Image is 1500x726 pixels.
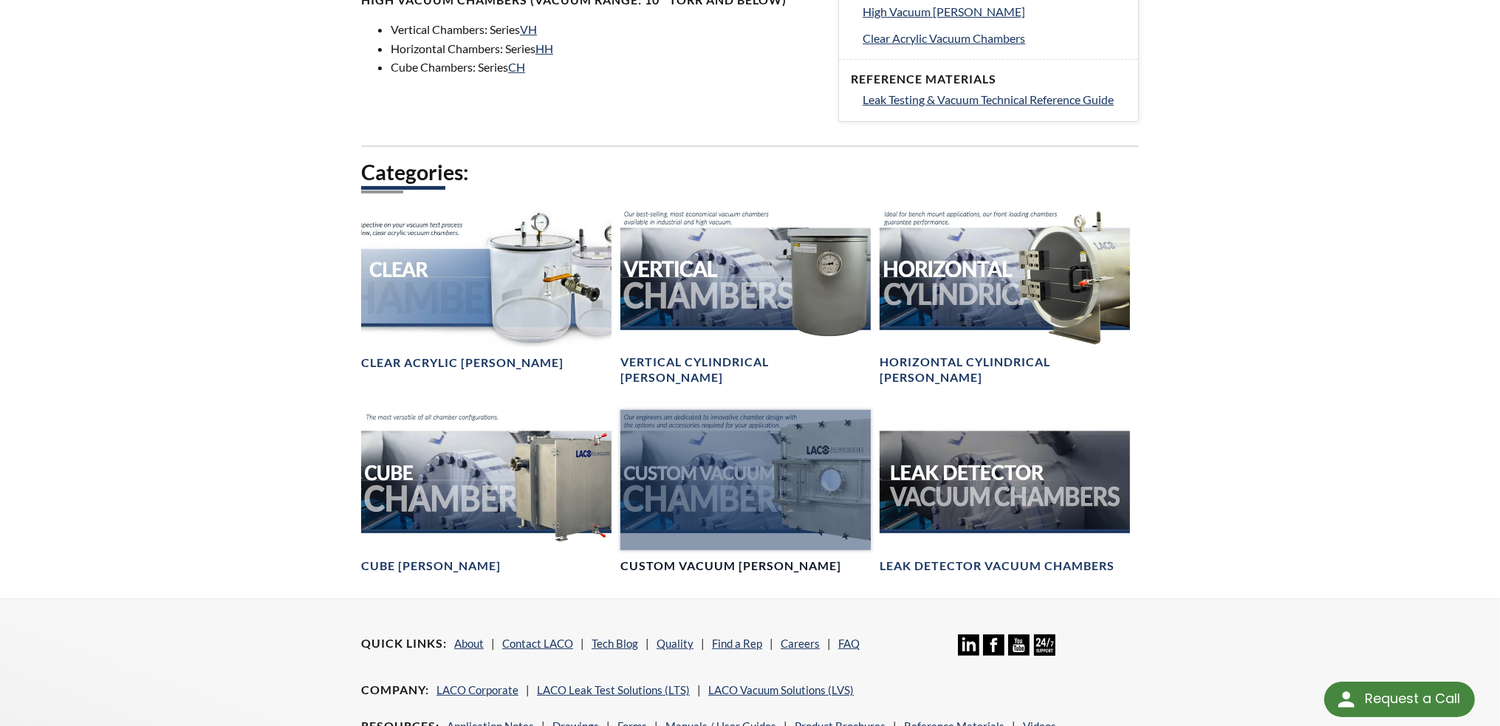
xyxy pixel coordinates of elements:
[863,31,1025,45] span: Clear Acrylic Vacuum Chambers
[361,682,429,698] h4: Company
[620,355,871,386] h4: Vertical Cylindrical [PERSON_NAME]
[620,558,841,574] h4: Custom Vacuum [PERSON_NAME]
[781,637,820,650] a: Careers
[361,410,612,575] a: Cube Chambers headerCube [PERSON_NAME]
[712,637,762,650] a: Find a Rep
[361,558,501,574] h4: Cube [PERSON_NAME]
[1324,682,1475,717] div: Request a Call
[708,683,854,696] a: LACO Vacuum Solutions (LVS)
[361,636,447,651] h4: Quick Links
[863,29,1126,48] a: Clear Acrylic Vacuum Chambers
[361,207,612,371] a: Clear Chambers headerClear Acrylic [PERSON_NAME]
[361,159,1139,186] h2: Categories:
[863,2,1126,21] a: High Vacuum [PERSON_NAME]
[535,41,553,55] a: HH
[863,4,1025,18] span: High Vacuum [PERSON_NAME]
[391,39,821,58] li: Horizontal Chambers: Series
[508,60,525,74] a: CH
[436,683,518,696] a: LACO Corporate
[838,637,860,650] a: FAQ
[592,637,638,650] a: Tech Blog
[1365,682,1460,716] div: Request a Call
[520,22,537,36] a: VH
[391,20,821,39] li: Vertical Chambers: Series
[1034,645,1055,658] a: 24/7 Support
[361,355,564,371] h4: Clear Acrylic [PERSON_NAME]
[880,558,1114,574] h4: Leak Detector Vacuum Chambers
[620,410,871,575] a: Custom Vacuum Chamber headerCustom Vacuum [PERSON_NAME]
[454,637,484,650] a: About
[1034,634,1055,656] img: 24/7 Support Icon
[657,637,694,650] a: Quality
[391,58,821,77] li: Cube Chambers: Series
[502,637,573,650] a: Contact LACO
[620,207,871,386] a: Vertical Vacuum Chambers headerVertical Cylindrical [PERSON_NAME]
[1335,688,1358,711] img: round button
[537,683,690,696] a: LACO Leak Test Solutions (LTS)
[880,355,1130,386] h4: Horizontal Cylindrical [PERSON_NAME]
[880,410,1130,575] a: Leak Test Vacuum Chambers headerLeak Detector Vacuum Chambers
[863,90,1126,109] a: Leak Testing & Vacuum Technical Reference Guide
[851,72,1126,87] h4: Reference Materials
[863,92,1114,106] span: Leak Testing & Vacuum Technical Reference Guide
[880,207,1130,386] a: Horizontal Cylindrical headerHorizontal Cylindrical [PERSON_NAME]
